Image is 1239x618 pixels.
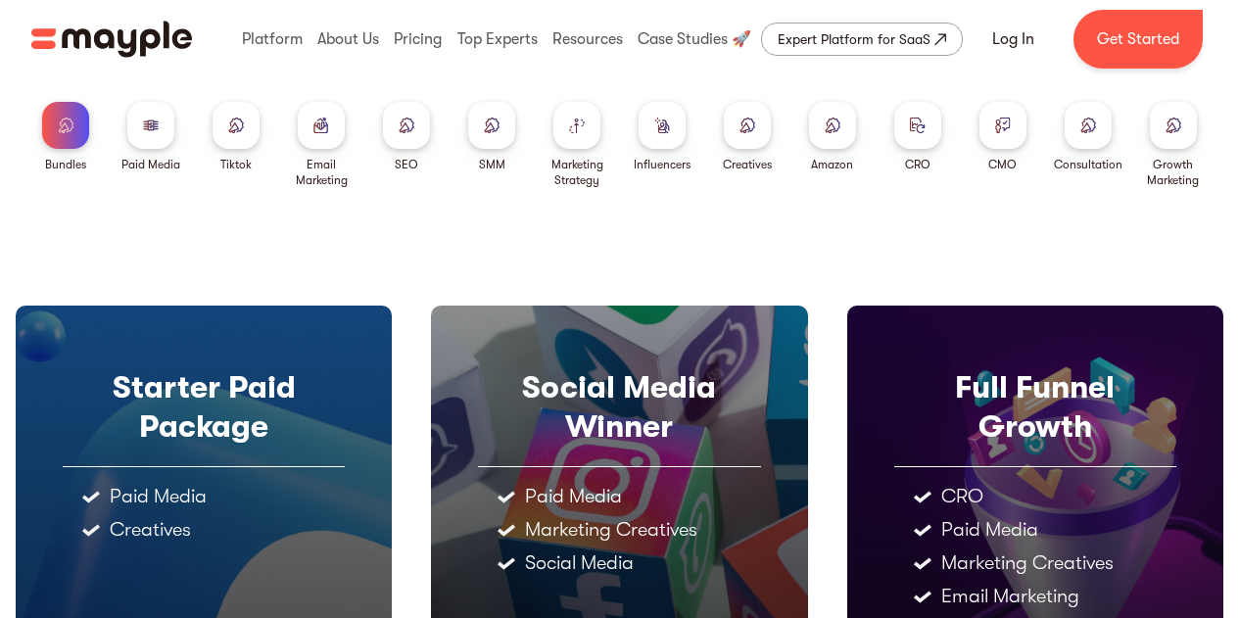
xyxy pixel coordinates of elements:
[543,102,612,188] a: Marketing Strategy
[894,368,1176,447] div: Full Funnel Growth
[110,520,191,540] div: Creatives
[941,520,1038,540] div: Paid Media
[213,102,260,172] a: Tiktok
[237,8,308,71] div: Platform
[548,8,628,71] div: Resources
[778,27,930,51] div: Expert Platform for SaaS
[988,157,1017,172] div: CMO
[525,520,697,540] div: Marketing Creatives
[941,487,983,506] div: CRO
[723,157,772,172] div: Creatives
[121,157,180,172] div: Paid Media
[1073,10,1203,69] a: Get Started
[31,21,192,58] img: Mayple logo
[31,21,192,58] a: home
[723,102,772,172] a: Creatives
[453,8,543,71] div: Top Experts
[543,157,612,188] div: Marketing Strategy
[761,23,963,56] a: Expert Platform for SaaS
[121,102,180,172] a: Paid Media
[905,157,930,172] div: CRO
[634,157,691,172] div: Influencers
[63,368,345,447] div: Starter Paid Package
[287,102,357,188] a: Email Marketing
[42,102,89,172] a: Bundles
[312,8,384,71] div: About Us
[809,102,856,172] a: Amazon
[969,16,1058,63] a: Log In
[1138,157,1208,188] div: Growth Marketing
[220,157,252,172] div: Tiktok
[45,157,86,172] div: Bundles
[468,102,515,172] a: SMM
[525,553,634,573] div: Social Media
[979,102,1026,172] a: CMO
[1054,157,1122,172] div: Consultation
[287,157,357,188] div: Email Marketing
[389,8,447,71] div: Pricing
[110,487,207,506] div: Paid Media
[479,157,505,172] div: SMM
[894,102,941,172] a: CRO
[395,157,418,172] div: SEO
[811,157,853,172] div: Amazon
[383,102,430,172] a: SEO
[478,368,760,447] div: Social Media Winner
[941,587,1079,606] div: Email Marketing
[941,553,1114,573] div: Marketing Creatives
[634,102,691,172] a: Influencers
[1054,102,1122,172] a: Consultation
[1138,102,1208,188] a: Growth Marketing
[525,487,622,506] div: Paid Media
